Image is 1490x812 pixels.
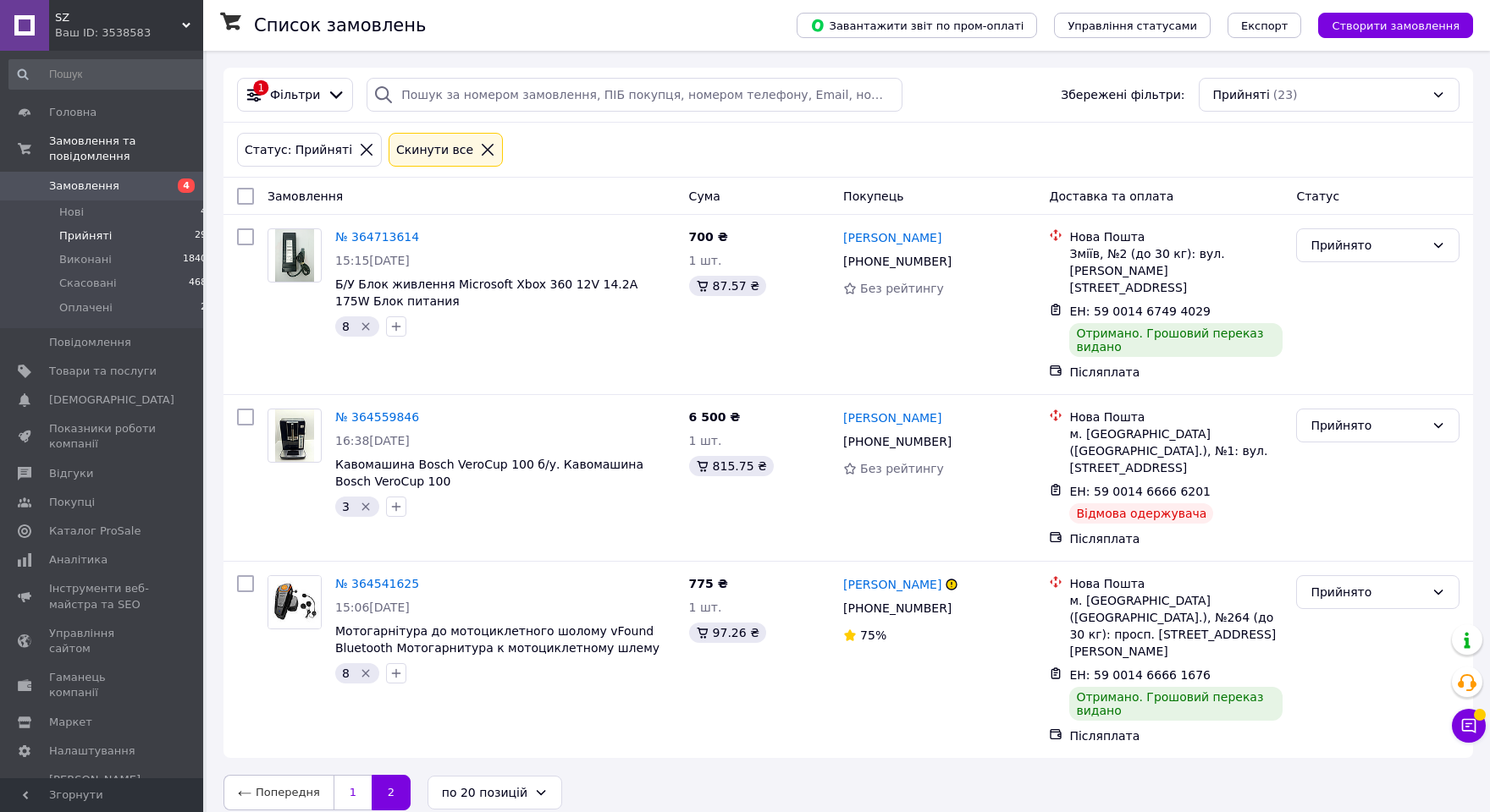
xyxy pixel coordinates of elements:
[843,229,941,246] a: [PERSON_NAME]
[59,276,117,291] span: Скасовані
[268,409,322,463] a: Фото товару
[335,601,410,614] span: 15:06[DATE]
[59,228,112,244] span: Прийняті
[860,282,944,295] span: Без рейтингу
[59,252,112,267] span: Виконані
[1068,19,1197,32] span: Управління статусами
[335,458,643,488] span: Кавомашина Bosch VeroCup 100 б/у. Кавомашина Bosch VeroCup 100
[1069,575,1283,592] div: Нова Пошта
[359,667,372,680] svg: Видалити мітку
[241,140,356,159] div: Статус: Прийняті
[342,667,350,680] span: 8
[49,495,95,510] span: Покупці
[268,228,322,283] a: Фото товару
[49,524,141,539] span: Каталог ProSale
[840,430,955,453] div: [PHONE_NUMBER]
[689,623,766,643] div: 97.26 ₴
[359,320,372,333] svg: Видалити мітку
[1452,709,1486,743] button: Чат з покупцем
[334,775,372,810] a: 1
[689,577,728,590] span: 775 ₴
[335,277,637,308] a: Б/У Блок живлення Microsoft Xbox 360 12V 14.2A 175W Блок питания
[810,18,1024,33] span: Завантажити звіт по пром-оплаті
[49,335,131,350] span: Повідомлення
[254,15,426,36] h1: Список замовлень
[59,300,113,315] span: Оплачені
[268,575,322,629] a: Фото товару
[372,775,411,810] a: 2
[49,134,203,164] span: Замовлення та повідомлення
[1311,236,1425,255] div: Прийнято
[49,581,157,612] span: Інструменти веб-майстра та SEO
[797,13,1037,38] button: Завантажити звіт по пром-оплаті
[1069,228,1283,245] div: Нова Пошта
[49,743,135,759] span: Налаштування
[689,410,741,424] span: 6 500 ₴
[1069,304,1211,318] span: ЕН: 59 0014 6749 4029
[359,500,372,513] svg: Видалити мітку
[1069,425,1283,476] div: м. [GEOGRAPHIC_DATA] ([GEOGRAPHIC_DATA].), №1: вул. [STREET_ADDRESS]
[335,254,410,267] span: 15:15[DATE]
[1069,409,1283,425] div: Нова Пошта
[342,320,350,333] span: 8
[275,409,315,462] img: Фото товару
[689,276,766,296] div: 87.57 ₴
[268,189,343,203] span: Замовлення
[1069,592,1283,660] div: м. [GEOGRAPHIC_DATA] ([GEOGRAPHIC_DATA].), №264 (до 30 кг): просп. [STREET_ADDRESS][PERSON_NAME]
[1213,86,1270,103] span: Прийняті
[49,626,157,656] span: Управління сайтом
[689,434,722,447] span: 1 шт.
[1069,530,1283,547] div: Післяплата
[223,775,334,810] a: Попередня
[1069,668,1211,682] span: ЕН: 59 0014 6666 1676
[1054,13,1211,38] button: Управління статусами
[49,715,92,730] span: Маркет
[1241,19,1289,32] span: Експорт
[1069,687,1283,721] div: Отримано. Грошовий переказ видано
[270,86,320,103] span: Фільтри
[1311,416,1425,435] div: Прийнято
[1049,189,1173,203] span: Доставка та оплата
[335,410,419,424] a: № 364559846
[1228,13,1302,38] button: Експорт
[1069,485,1211,498] span: ЕН: 59 0014 6666 6201
[843,189,903,203] span: Покупець
[335,434,410,447] span: 16:38[DATE]
[843,576,941,593] a: [PERSON_NAME]
[689,254,722,267] span: 1 шт.
[49,421,157,452] span: Показники роботи компанії
[843,409,941,426] a: [PERSON_NAME]
[689,230,728,244] span: 700 ₴
[49,670,157,700] span: Гаманець компанії
[1273,88,1298,101] span: (23)
[342,500,350,513] span: 3
[1301,18,1473,31] a: Створити замовлення
[49,392,174,408] span: [DEMOGRAPHIC_DATA]
[268,576,321,628] img: Фото товару
[335,624,659,655] a: Мотогарнітура до мотоциклетного шолому vFound Bluetooth Мотогарнитура к мотоциклетному шлему
[860,462,944,475] span: Без рейтингу
[1311,583,1425,601] div: Прийнято
[335,230,419,244] a: № 364713614
[8,59,208,90] input: Пошук
[840,596,955,620] div: [PHONE_NUMBER]
[840,250,955,273] div: [PHONE_NUMBER]
[367,78,902,112] input: Пошук за номером замовлення, ПІБ покупця, номером телефону, Email, номером накладної
[860,628,886,642] span: 75%
[1061,86,1184,103] span: Збережені фільтри:
[1069,364,1283,381] div: Післяплата
[393,140,477,159] div: Cкинути все
[442,783,527,802] div: по 20 позицій
[689,456,774,476] div: 815.75 ₴
[689,601,722,614] span: 1 шт.
[55,25,203,41] div: Ваш ID: 3538583
[689,189,720,203] span: Cума
[49,105,97,120] span: Головна
[189,276,207,291] span: 468
[335,577,419,590] a: № 364541625
[49,466,93,481] span: Відгуки
[1069,323,1283,357] div: Отримано. Грошовий переказ видано
[275,229,315,282] img: Фото товару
